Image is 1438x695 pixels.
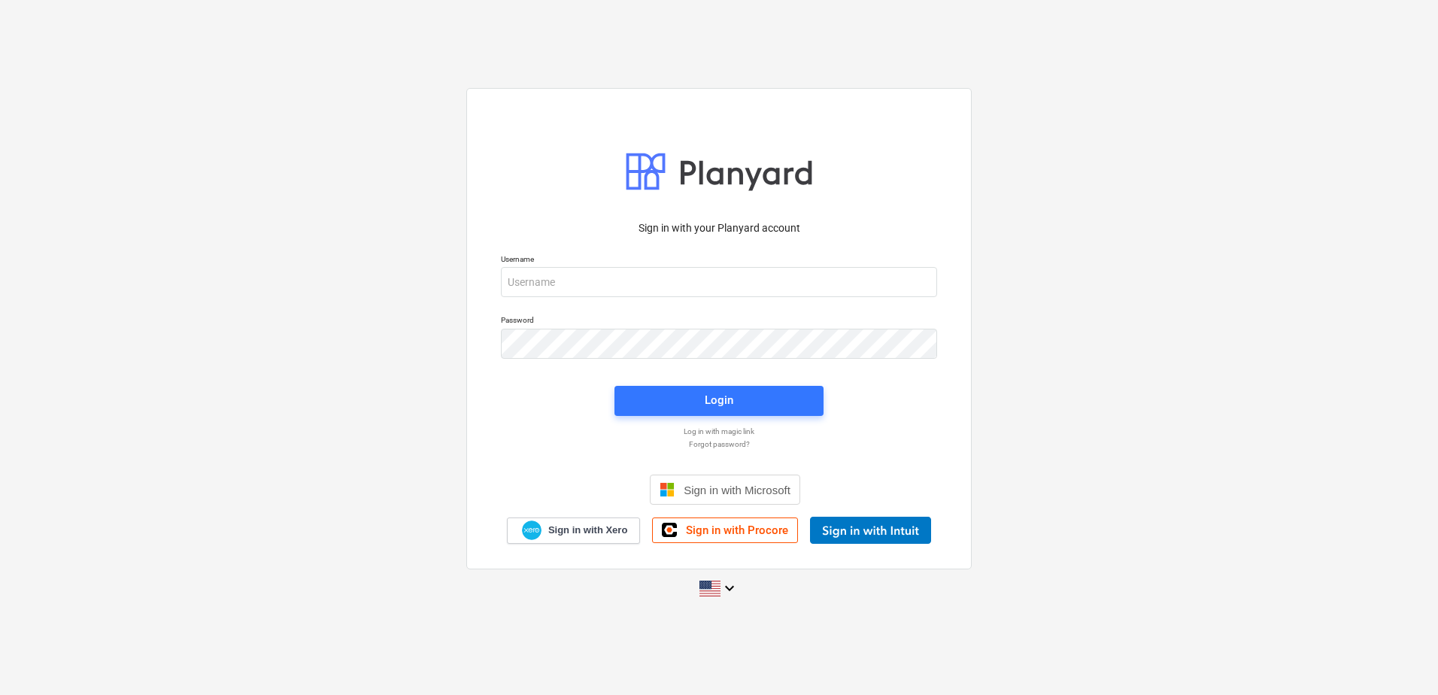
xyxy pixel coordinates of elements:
[522,520,542,541] img: Xero logo
[501,315,937,328] p: Password
[501,254,937,267] p: Username
[684,484,790,496] span: Sign in with Microsoft
[721,579,739,597] i: keyboard_arrow_down
[548,524,627,537] span: Sign in with Xero
[501,267,937,297] input: Username
[493,426,945,436] a: Log in with magic link
[507,517,641,544] a: Sign in with Xero
[493,439,945,449] a: Forgot password?
[660,482,675,497] img: Microsoft logo
[686,524,788,537] span: Sign in with Procore
[614,386,824,416] button: Login
[652,517,798,543] a: Sign in with Procore
[705,390,733,410] div: Login
[501,220,937,236] p: Sign in with your Planyard account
